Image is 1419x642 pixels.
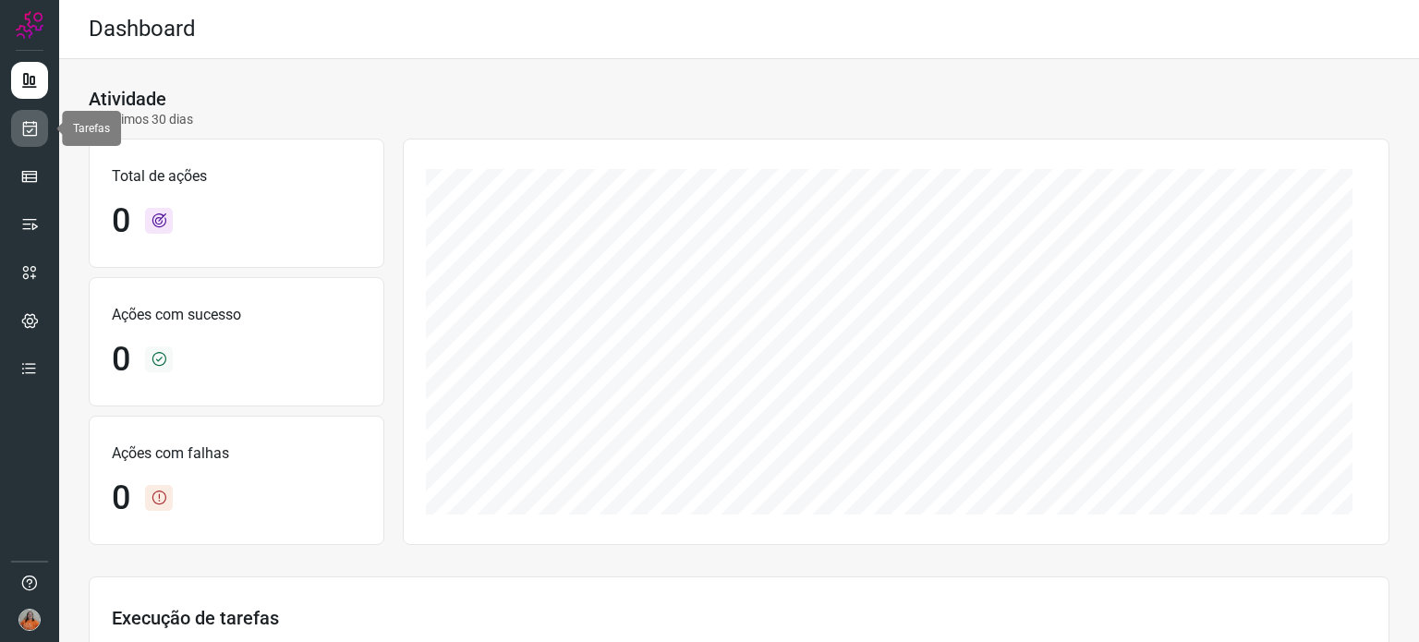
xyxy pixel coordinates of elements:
h1: 0 [112,340,130,380]
h1: 0 [112,201,130,241]
img: Logo [16,11,43,39]
p: Ações com sucesso [112,304,361,326]
p: Últimos 30 dias [89,110,193,129]
img: 5d4ffe1cbc43c20690ba8eb32b15dea6.jpg [18,609,41,631]
h1: 0 [112,478,130,518]
h3: Execução de tarefas [112,607,1366,629]
h2: Dashboard [89,16,196,42]
h3: Atividade [89,88,166,110]
p: Total de ações [112,165,361,188]
p: Ações com falhas [112,442,361,465]
span: Tarefas [73,122,110,135]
